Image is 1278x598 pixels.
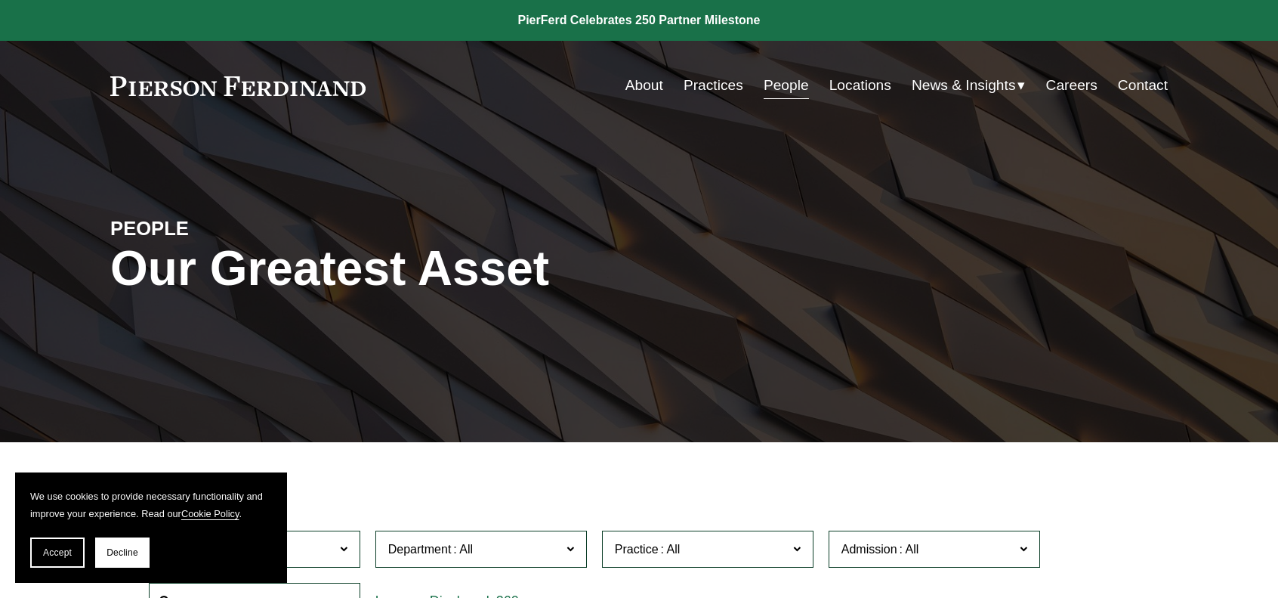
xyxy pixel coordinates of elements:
[684,71,743,100] a: Practices
[829,71,891,100] a: Locations
[106,547,138,558] span: Decline
[15,473,287,583] section: Cookie banner
[181,508,239,519] a: Cookie Policy
[625,71,663,100] a: About
[95,538,150,568] button: Decline
[764,71,809,100] a: People
[841,543,897,556] span: Admission
[912,73,1016,99] span: News & Insights
[110,216,375,240] h4: PEOPLE
[615,543,659,556] span: Practice
[1046,71,1097,100] a: Careers
[43,547,72,558] span: Accept
[388,543,452,556] span: Department
[912,71,1026,100] a: folder dropdown
[1118,71,1168,100] a: Contact
[110,241,815,296] h1: Our Greatest Asset
[30,538,85,568] button: Accept
[30,488,272,522] p: We use cookies to provide necessary functionality and improve your experience. Read our .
